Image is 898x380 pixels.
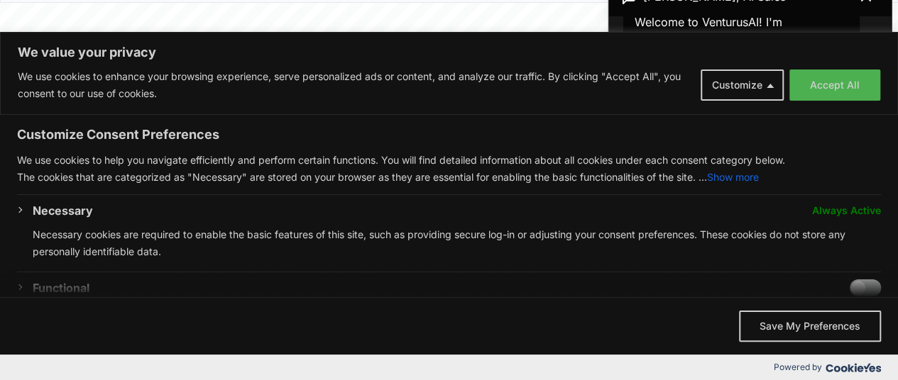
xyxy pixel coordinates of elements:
button: Necessary [33,202,93,219]
span: Always Active [812,202,881,219]
span: Customize Consent Preferences [17,126,219,143]
img: Cookieyes logo [826,363,881,372]
p: We value your privacy [18,44,880,61]
button: Save My Preferences [739,311,881,342]
button: Customize [701,69,784,101]
button: Show more [707,169,759,186]
p: Necessary cookies are required to enable the basic features of this site, such as providing secur... [33,226,881,260]
button: Accept All [789,69,880,101]
p: The cookies that are categorized as "Necessary" are stored on your browser as they are essential ... [17,169,881,186]
p: We use cookies to enhance your browsing experience, serve personalized ads or content, and analyz... [18,68,690,102]
p: We use cookies to help you navigate efficiently and perform certain functions. You will find deta... [17,152,881,169]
